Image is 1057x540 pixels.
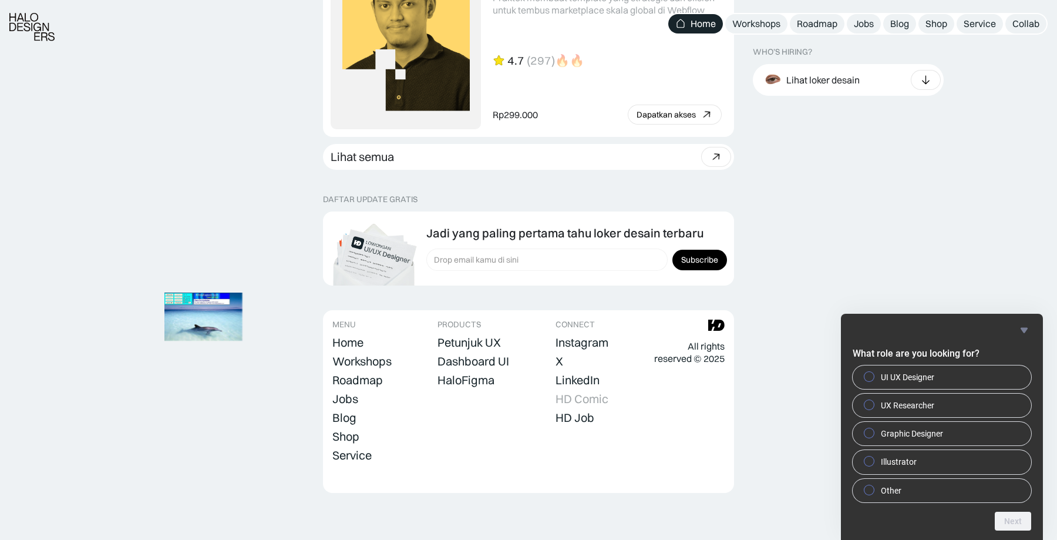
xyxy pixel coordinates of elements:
[853,347,1031,361] h2: What role are you looking for?
[1012,18,1039,30] div: Collab
[556,336,608,350] div: Instagram
[556,410,594,426] a: HD Job
[332,428,359,445] a: Shop
[332,410,356,426] a: Blog
[332,391,358,407] a: Jobs
[426,249,668,271] input: Drop email kamu di sini
[332,334,363,351] a: Home
[332,373,383,387] div: Roadmap
[964,18,996,30] div: Service
[957,14,1003,33] a: Service
[753,47,812,57] div: WHO’S HIRING?
[853,365,1031,502] div: What role are you looking for?
[332,448,372,462] div: Service
[556,320,595,330] div: CONNECT
[332,320,356,330] div: MENU
[637,110,696,120] div: Dapatkan akses
[668,14,723,33] a: Home
[786,73,860,86] div: Lihat loker desain
[332,392,358,406] div: Jobs
[881,485,901,497] span: Other
[437,334,501,351] a: Petunjuk UX
[654,340,725,365] div: All rights reserved © 2025
[691,18,716,30] div: Home
[556,411,594,425] div: HD Job
[881,456,917,468] span: Illustrator
[437,354,509,368] div: Dashboard UI
[790,14,844,33] a: Roadmap
[1005,14,1046,33] a: Collab
[854,18,874,30] div: Jobs
[332,447,372,464] a: Service
[918,14,954,33] a: Shop
[556,334,608,351] a: Instagram
[426,226,703,240] div: Jadi yang paling pertama tahu loker desain terbaru
[332,372,383,388] a: Roadmap
[332,336,363,350] div: Home
[493,109,538,121] div: Rp299.000
[437,320,481,330] div: PRODUCTS
[1017,323,1031,337] button: Hide survey
[881,428,943,440] span: Graphic Designer
[331,150,394,164] div: Lihat semua
[323,194,418,204] div: DAFTAR UPDATE GRATIS
[995,512,1031,531] button: Next question
[732,18,780,30] div: Workshops
[556,392,608,406] div: HD Comic
[672,250,727,270] input: Subscribe
[853,323,1031,531] div: What role are you looking for?
[437,336,501,350] div: Petunjuk UX
[725,14,787,33] a: Workshops
[323,144,734,170] a: Lihat semua
[332,430,359,444] div: Shop
[556,373,600,387] div: LinkedIn
[332,354,392,368] div: Workshops
[556,353,563,370] a: X
[890,18,909,30] div: Blog
[881,400,934,411] span: UX Researcher
[437,372,494,388] a: HaloFigma
[883,14,916,33] a: Blog
[881,371,934,383] span: UI UX Designer
[437,353,509,370] a: Dashboard UI
[556,391,608,407] a: HD Comic
[847,14,881,33] a: Jobs
[332,411,356,425] div: Blog
[332,353,392,370] a: Workshops
[628,105,722,125] a: Dapatkan akses
[925,18,947,30] div: Shop
[426,249,727,271] form: Form Subscription
[797,18,837,30] div: Roadmap
[556,372,600,388] a: LinkedIn
[437,373,494,387] div: HaloFigma
[556,354,563,368] div: X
